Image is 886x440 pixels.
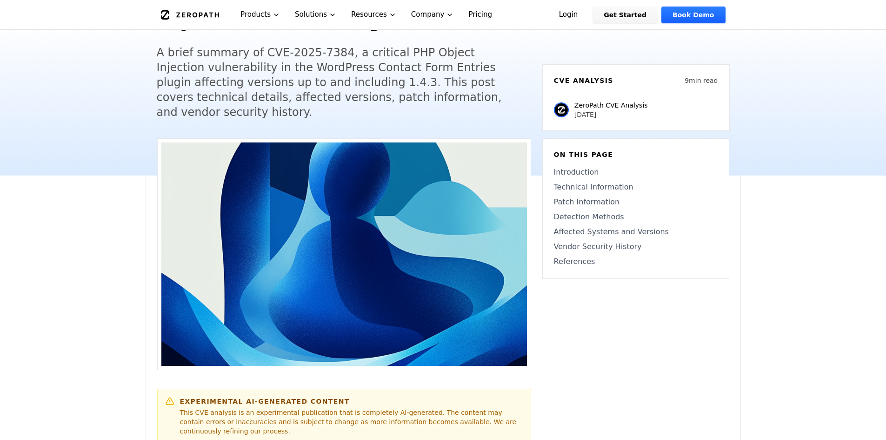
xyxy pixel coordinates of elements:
a: Affected Systems and Versions [554,226,718,237]
a: Book Demo [661,7,725,23]
h6: On this page [554,150,718,159]
a: Detection Methods [554,211,718,223]
a: Vendor Security History [554,241,718,252]
p: [DATE] [574,110,648,119]
a: References [554,256,718,267]
p: This CVE analysis is an experimental publication that is completely AI-generated. The content may... [180,408,523,436]
img: WordPress Contact Form Entries Plugin CVE-2025-7384: Brief Summary of Critical PHP Object Injecti... [161,142,527,366]
a: Login [548,7,589,23]
a: Get Started [593,7,658,23]
img: ZeroPath CVE Analysis [554,102,569,117]
a: Introduction [554,167,718,178]
h6: CVE Analysis [554,76,613,85]
a: Technical Information [554,182,718,193]
p: ZeroPath CVE Analysis [574,101,648,110]
h6: Experimental AI-Generated Content [180,397,523,406]
p: 9 min read [685,76,718,85]
h5: A brief summary of CVE-2025-7384, a critical PHP Object Injection vulnerability in the WordPress ... [157,45,514,120]
a: Patch Information [554,196,718,208]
